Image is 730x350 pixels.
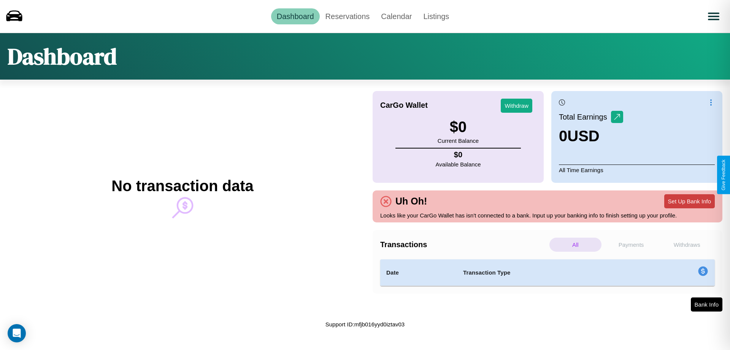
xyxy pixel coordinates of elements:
[380,101,428,110] h4: CarGo Wallet
[325,319,405,329] p: Support ID: mfjb016yyd0iztav03
[664,194,715,208] button: Set Up Bank Info
[380,210,715,221] p: Looks like your CarGo Wallet has isn't connected to a bank. Input up your banking info to finish ...
[661,238,713,252] p: Withdraws
[417,8,455,24] a: Listings
[501,99,532,113] button: Withdraw
[438,118,479,136] h3: $ 0
[549,238,601,252] p: All
[436,159,481,169] p: Available Balance
[271,8,320,24] a: Dashboard
[605,238,657,252] p: Payments
[8,324,26,342] div: Open Intercom Messenger
[111,177,253,195] h2: No transaction data
[386,268,451,277] h4: Date
[559,165,715,175] p: All Time Earnings
[721,160,726,190] div: Give Feedback
[463,268,636,277] h4: Transaction Type
[703,6,724,27] button: Open menu
[392,196,431,207] h4: Uh Oh!
[320,8,376,24] a: Reservations
[691,297,722,312] button: Bank Info
[375,8,417,24] a: Calendar
[559,110,611,124] p: Total Earnings
[8,41,117,72] h1: Dashboard
[438,136,479,146] p: Current Balance
[559,128,623,145] h3: 0 USD
[380,259,715,286] table: simple table
[380,240,547,249] h4: Transactions
[436,150,481,159] h4: $ 0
